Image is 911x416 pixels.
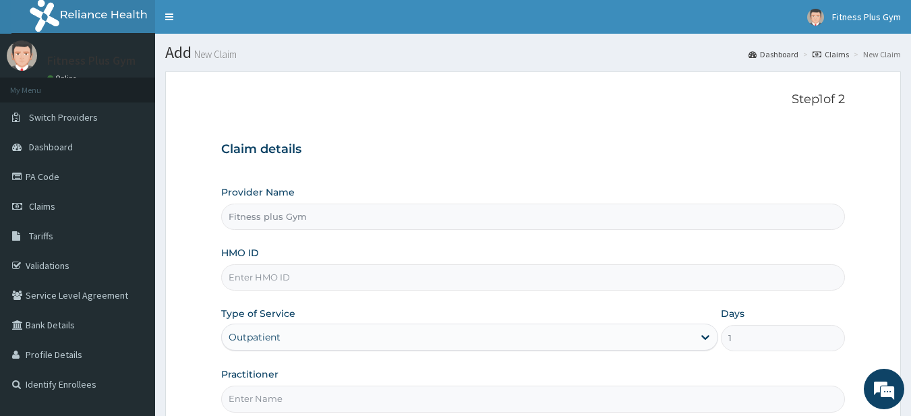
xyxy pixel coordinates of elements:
a: Online [47,73,80,83]
input: Enter HMO ID [221,264,846,291]
span: Claims [29,200,55,212]
label: Practitioner [221,367,278,381]
span: Fitness Plus Gym [832,11,901,23]
label: Type of Service [221,307,295,320]
p: Fitness Plus Gym [47,55,136,67]
label: Provider Name [221,185,295,199]
h1: Add [165,44,901,61]
h3: Claim details [221,142,846,157]
img: User Image [807,9,824,26]
span: Switch Providers [29,111,98,123]
a: Dashboard [748,49,798,60]
span: Tariffs [29,230,53,242]
input: Enter Name [221,386,846,412]
li: New Claim [850,49,901,60]
p: Step 1 of 2 [221,92,846,107]
a: Claims [813,49,849,60]
img: User Image [7,40,37,71]
small: New Claim [192,49,237,59]
label: Days [721,307,744,320]
label: HMO ID [221,246,259,260]
span: Dashboard [29,141,73,153]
